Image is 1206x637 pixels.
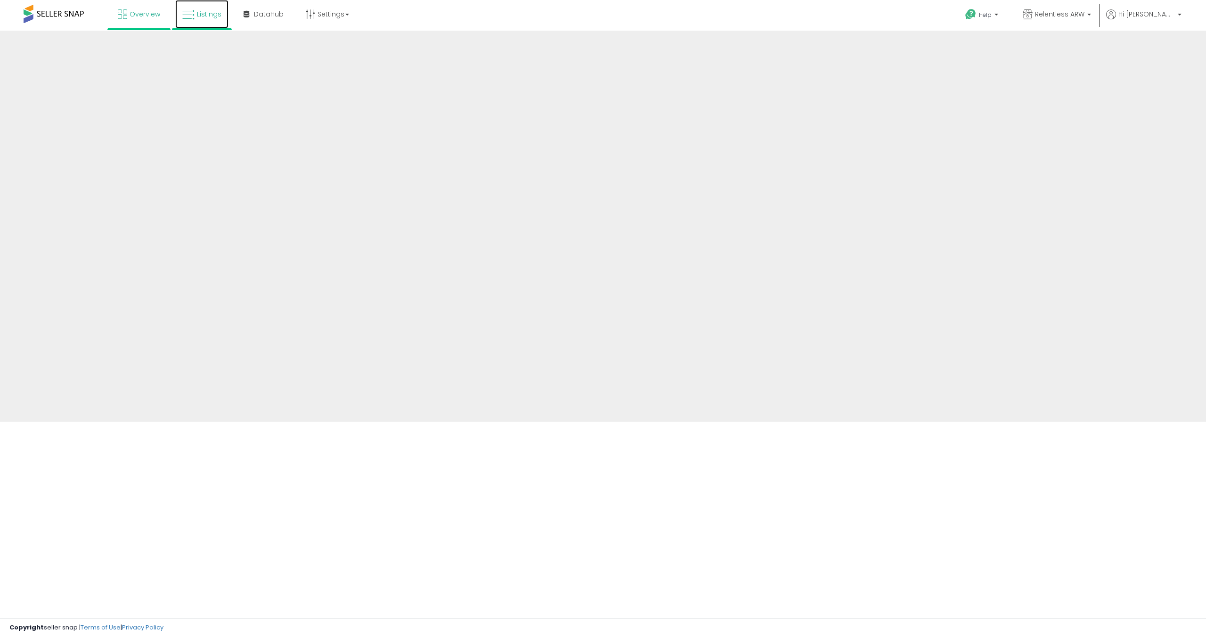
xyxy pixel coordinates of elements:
span: Hi [PERSON_NAME] [1118,9,1175,19]
i: Get Help [965,8,977,20]
a: Hi [PERSON_NAME] [1106,9,1182,31]
span: Help [979,11,992,19]
span: DataHub [254,9,284,19]
span: Relentless ARW [1035,9,1084,19]
a: Help [958,1,1008,31]
span: Overview [130,9,160,19]
span: Listings [197,9,221,19]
